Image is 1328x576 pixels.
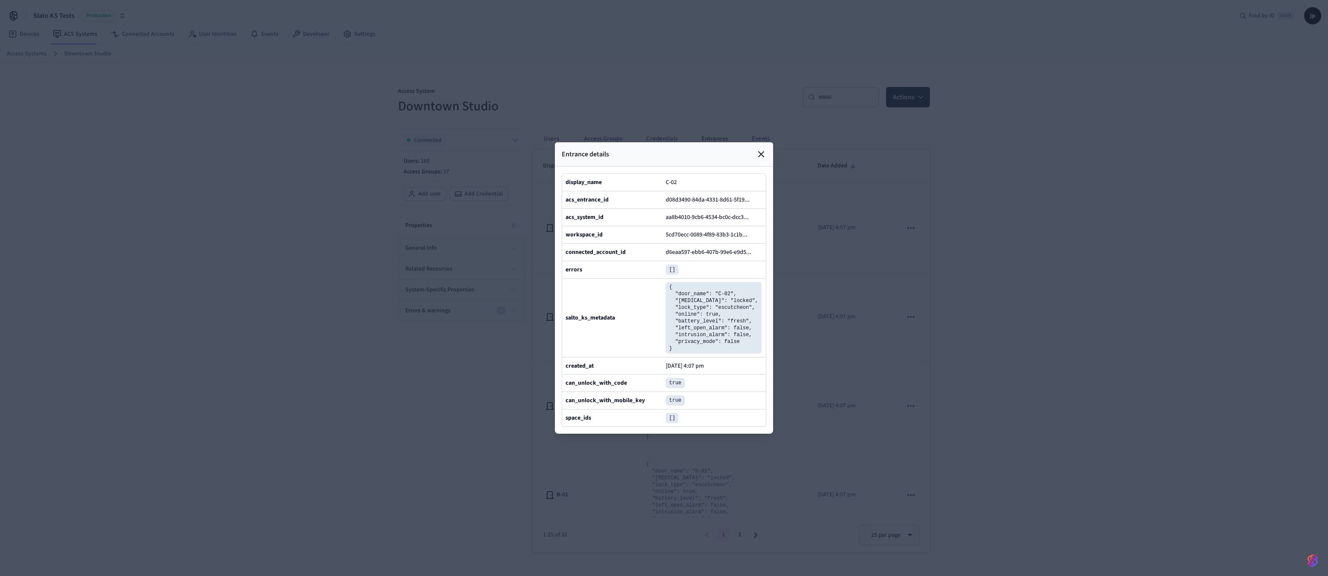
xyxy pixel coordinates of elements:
b: can_unlock_with_code [566,379,627,387]
p: [DATE] 4:07 pm [666,363,704,369]
b: created_at [566,362,594,370]
pre: { "door_name": "C-02", "[MEDICAL_DATA]": "locked", "lock_type": "escutcheon", "online": true, "ba... [666,282,762,354]
span: C-02 [666,178,677,187]
b: workspace_id [566,230,603,239]
b: display_name [566,178,602,187]
b: acs_entrance_id [566,196,609,204]
b: space_ids [566,414,591,422]
b: errors [566,265,582,274]
pre: [] [666,265,678,275]
button: d6eaa597-ebb6-407b-99e6-e9d5... [664,247,760,257]
pre: [] [666,413,678,423]
img: SeamLogoGradient.69752ec5.svg [1308,554,1318,567]
button: 5cd70ecc-0089-4f89-83b3-1c1b... [664,230,756,240]
pre: true [666,378,685,388]
b: can_unlock_with_mobile_key [566,396,645,405]
button: d08d3490-84da-4331-8d61-5f19... [664,195,758,205]
button: aa8b4010-9cb6-4534-bc0c-dcc3... [664,212,757,222]
b: acs_system_id [566,213,603,222]
p: Entrance details [562,149,609,159]
pre: true [666,395,685,406]
b: connected_account_id [566,248,626,256]
b: salto_ks_metadata [566,314,615,322]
